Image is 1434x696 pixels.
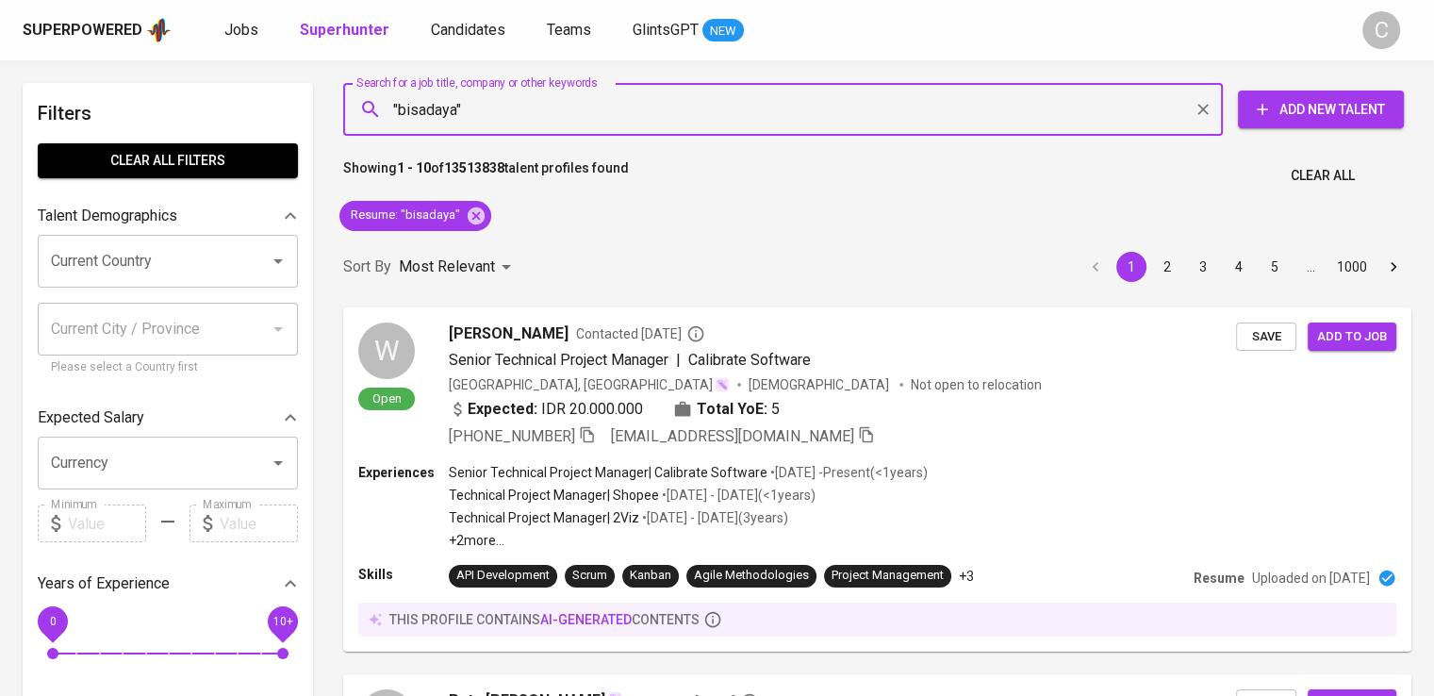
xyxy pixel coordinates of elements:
p: Skills [358,565,449,584]
div: Talent Demographics [38,197,298,235]
button: Go to page 4 [1224,252,1254,282]
p: • [DATE] - [DATE] ( 3 years ) [639,508,788,527]
span: Teams [547,21,591,39]
input: Value [68,505,146,542]
span: Resume : "bisadaya" [339,207,471,224]
div: Kanban [630,567,671,585]
div: Superpowered [23,20,142,41]
img: app logo [146,16,172,44]
span: 10+ [272,615,292,628]
b: 1 - 10 [397,160,431,175]
p: Sort By [343,256,391,278]
button: Go to page 1000 [1331,252,1373,282]
span: Add New Talent [1253,98,1389,122]
div: API Development [456,567,550,585]
button: Clear [1190,96,1216,123]
span: Calibrate Software [688,351,811,369]
span: Jobs [224,21,258,39]
a: Teams [547,19,595,42]
span: [DEMOGRAPHIC_DATA] [749,375,892,394]
nav: pagination navigation [1078,252,1411,282]
p: this profile contains contents [389,610,700,629]
p: Talent Demographics [38,205,177,227]
button: Save [1236,323,1296,352]
p: Senior Technical Project Manager | Calibrate Software [449,463,767,482]
span: Clear All [1291,164,1355,188]
span: [EMAIL_ADDRESS][DOMAIN_NAME] [611,427,854,445]
p: Technical Project Manager | 2Viz [449,508,639,527]
span: Clear All filters [53,149,283,173]
svg: By Batam recruiter [686,324,705,343]
p: Please select a Country first [51,358,285,377]
a: Jobs [224,19,262,42]
div: [GEOGRAPHIC_DATA], [GEOGRAPHIC_DATA] [449,375,730,394]
a: WOpen[PERSON_NAME]Contacted [DATE]Senior Technical Project Manager|Calibrate Software[GEOGRAPHIC_... [343,307,1411,652]
button: page 1 [1116,252,1146,282]
a: GlintsGPT NEW [633,19,744,42]
div: Expected Salary [38,399,298,437]
button: Add New Talent [1238,91,1404,128]
span: [PERSON_NAME] [449,323,569,345]
a: Superpoweredapp logo [23,16,172,44]
span: Candidates [431,21,505,39]
b: Expected: [468,398,537,421]
button: Go to page 3 [1188,252,1218,282]
div: IDR 20.000.000 [449,398,643,421]
div: W [358,323,415,379]
img: magic_wand.svg [715,377,730,392]
p: Years of Experience [38,572,170,595]
span: | [676,349,681,372]
button: Add to job [1308,323,1396,352]
button: Go to page 5 [1260,252,1290,282]
span: GlintsGPT [633,21,699,39]
p: Most Relevant [399,256,495,278]
b: Superhunter [300,21,389,39]
div: … [1295,257,1326,276]
a: Candidates [431,19,509,42]
b: 13513838 [444,160,504,175]
span: Senior Technical Project Manager [449,351,668,369]
p: Expected Salary [38,406,144,429]
p: +3 [959,567,974,586]
button: Open [265,248,291,274]
p: Technical Project Manager | Shopee [449,486,659,505]
div: Scrum [572,567,607,585]
b: Total YoE: [697,398,767,421]
span: Add to job [1317,326,1387,348]
p: +2 more ... [449,531,928,550]
button: Go to next page [1378,252,1409,282]
span: Save [1245,326,1287,348]
p: Showing of talent profiles found [343,158,629,193]
p: Not open to relocation [911,375,1042,394]
button: Go to page 2 [1152,252,1182,282]
span: 0 [49,615,56,628]
p: Resume [1194,569,1244,588]
p: Uploaded on [DATE] [1252,569,1370,588]
div: Resume: "bisadaya" [339,201,491,231]
span: [PHONE_NUMBER] [449,427,575,445]
p: • [DATE] - [DATE] ( <1 years ) [659,486,816,505]
div: Project Management [832,567,944,585]
input: Value [220,505,298,542]
button: Clear All [1283,158,1362,193]
a: Superhunter [300,19,393,42]
button: Clear All filters [38,143,298,178]
h6: Filters [38,98,298,128]
div: Agile Methodologies [694,567,809,585]
span: AI-generated [540,612,632,627]
span: Open [365,390,409,406]
p: Experiences [358,463,449,482]
div: Most Relevant [399,250,518,285]
p: • [DATE] - Present ( <1 years ) [767,463,928,482]
div: Years of Experience [38,565,298,603]
span: NEW [702,22,744,41]
div: C [1362,11,1400,49]
button: Open [265,450,291,476]
span: 5 [771,398,780,421]
span: Contacted [DATE] [576,324,705,343]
